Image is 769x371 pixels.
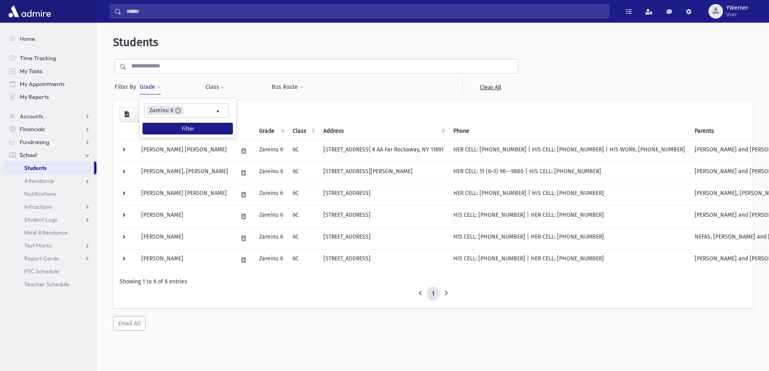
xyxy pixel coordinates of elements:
[462,80,518,94] a: Clear All
[448,249,690,271] td: HIS CELL: [PHONE_NUMBER] | HER CELL: [PHONE_NUMBER]
[136,227,233,249] td: [PERSON_NAME]
[6,3,53,19] img: AdmirePro
[113,316,146,331] button: Email All
[205,80,225,94] button: Class
[3,226,96,239] a: Meal Attendance
[254,227,288,249] td: Zareinu 6
[254,249,288,271] td: Zareinu 6
[20,35,35,42] span: Home
[3,213,96,226] a: Student Logs
[24,242,52,249] span: Test Marks
[24,190,56,197] span: Notifications
[3,123,96,136] a: Financials
[24,229,68,236] span: Meal Attendance
[20,126,45,133] span: Financials
[24,281,69,288] span: Teacher Schedule
[20,93,49,101] span: My Reports
[20,151,37,159] span: School
[271,80,304,94] button: Bus Route
[3,110,96,123] a: Accounts
[136,162,233,184] td: [PERSON_NAME], [PERSON_NAME]
[136,122,233,140] th: Student: activate to sort column descending
[113,36,158,49] span: Students
[134,107,150,122] button: Print
[448,184,690,205] td: HER CELL: [PHONE_NUMBER] | HIS CELL: [PHONE_NUMBER]
[136,249,233,271] td: [PERSON_NAME]
[448,140,690,162] td: HER CELL: [PHONE_NUMBER] | HIS CELL: [PHONE_NUMBER] | HIS WORK: [PHONE_NUMBER]
[288,227,318,249] td: 6C
[20,54,56,62] span: Time Tracking
[254,184,288,205] td: Zareinu 6
[3,278,96,291] a: Teacher Schedule
[3,78,96,90] a: My Appointments
[3,136,96,149] a: Fundraising
[3,52,96,65] a: Time Tracking
[448,205,690,227] td: HIS CELL: [PHONE_NUMBER] | HER CELL: [PHONE_NUMBER]
[427,287,440,301] a: 1
[3,149,96,161] a: School
[448,162,690,184] td: HER CELL: 51 (6–3) 98–-9880 | HIS CELL: [PHONE_NUMBER]
[318,205,448,227] td: [STREET_ADDRESS]
[20,113,43,120] span: Accounts
[216,107,220,116] span: Remove all items
[3,161,94,174] a: Students
[139,80,161,94] button: Grade
[3,187,96,200] a: Notifications
[318,162,448,184] td: [STREET_ADDRESS][PERSON_NAME]
[20,67,42,75] span: My Tasks
[122,4,609,19] input: Search
[136,205,233,227] td: [PERSON_NAME]
[136,184,233,205] td: [PERSON_NAME] [PERSON_NAME]
[3,200,96,213] a: Infractions
[24,255,59,262] span: Report Cards
[726,11,748,18] span: User
[3,174,96,187] a: Attendance
[175,107,181,114] span: ×
[254,205,288,227] td: Zareinu 6
[726,5,748,11] span: YWerner
[3,32,96,45] a: Home
[288,205,318,227] td: 6C
[448,227,690,249] td: HIS CELL: [PHONE_NUMBER] | HER CELL: [PHONE_NUMBER]
[318,140,448,162] td: [STREET_ADDRESS] # AA Far Rockaway, NY 11691
[20,80,65,88] span: My Appointments
[254,122,288,140] th: Grade: activate to sort column ascending
[142,123,233,134] button: Filter
[318,184,448,205] td: [STREET_ADDRESS]
[318,122,448,140] th: Address: activate to sort column ascending
[3,265,96,278] a: PTC Schedule
[119,107,134,122] button: CSV
[24,164,46,172] span: Students
[254,140,288,162] td: Zareinu 6
[24,216,57,223] span: Student Logs
[3,90,96,103] a: My Reports
[119,277,746,286] div: Showing 1 to 6 of 6 entries
[136,140,233,162] td: [PERSON_NAME] [PERSON_NAME]
[288,122,318,140] th: Class: activate to sort column ascending
[288,162,318,184] td: 6C
[147,106,184,115] li: Zareinu 6
[318,249,448,271] td: [STREET_ADDRESS]
[24,177,54,184] span: Attendance
[288,249,318,271] td: 6C
[448,122,690,140] th: Phone
[288,184,318,205] td: 6C
[3,252,96,265] a: Report Cards
[115,83,139,91] span: Filter By
[3,65,96,78] a: My Tasks
[24,268,59,275] span: PTC Schedule
[318,227,448,249] td: [STREET_ADDRESS]
[24,203,52,210] span: Infractions
[288,140,318,162] td: 6C
[20,138,49,146] span: Fundraising
[3,239,96,252] a: Test Marks
[254,162,288,184] td: Zareinu 6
